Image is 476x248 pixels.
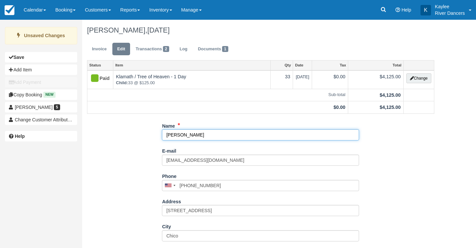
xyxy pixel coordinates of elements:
span: 2 [163,46,169,52]
a: Tax [312,61,348,70]
a: Item [113,61,270,70]
button: Change Customer Attribution [5,114,77,125]
a: Transactions2 [131,43,174,56]
a: Qty [271,61,293,70]
button: Copy Booking New [5,89,77,100]
label: E-mail [162,145,176,155]
span: 5 [54,104,60,110]
div: K [420,5,431,15]
b: Help [15,134,25,139]
a: Log [175,43,193,56]
button: Add Payment [5,77,77,87]
a: Documents1 [193,43,233,56]
button: Change [406,73,431,83]
b: Save [13,55,24,60]
strong: $0.00 [333,105,345,110]
td: Klamath / Tree of Heaven - 1 Day [113,70,271,89]
i: Help [396,8,400,12]
td: $0.00 [312,70,348,89]
label: Phone [162,171,176,180]
label: Address [162,196,181,205]
a: Date [293,61,312,70]
a: Status [87,61,113,70]
strong: $4,125.00 [380,92,401,98]
em: 33 @ $125.00 [116,80,268,86]
span: 1 [222,46,228,52]
span: Change Customer Attribution [15,117,74,122]
span: Help [401,7,411,12]
p: Kaylee [435,3,465,10]
label: City [162,221,171,230]
a: Invoice [87,43,112,56]
td: $4,125.00 [348,70,403,89]
strong: Unsaved Changes [24,33,65,38]
button: Save [5,52,77,62]
span: [DATE] [296,74,309,79]
div: United States: +1 [162,180,177,191]
strong: Child [116,80,128,85]
p: River Dancers [435,10,465,16]
span: [PERSON_NAME] [15,105,53,110]
h1: [PERSON_NAME], [87,26,434,34]
button: Add Item [5,64,77,75]
td: 33 [270,70,293,89]
em: Sub-total [90,92,345,98]
strong: $4,125.00 [380,105,401,110]
a: Help [5,131,77,141]
a: Edit [112,43,130,56]
a: [PERSON_NAME] 5 [5,102,77,112]
span: New [43,92,56,97]
div: Paid [90,73,105,84]
img: checkfront-main-nav-mini-logo.png [5,5,14,15]
a: Total [348,61,403,70]
span: [DATE] [147,26,170,34]
label: Name [162,120,175,130]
